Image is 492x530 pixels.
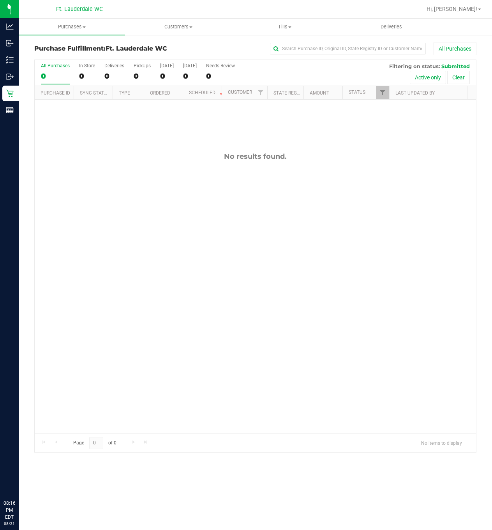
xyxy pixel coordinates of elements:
span: Page of 0 [67,437,123,449]
inline-svg: Analytics [6,23,14,30]
div: PickUps [134,63,151,68]
a: Type [119,90,130,96]
a: Filter [376,86,389,99]
input: Search Purchase ID, Original ID, State Registry ID or Customer Name... [270,43,426,54]
span: Deliveries [370,23,413,30]
span: Tills [232,23,338,30]
button: Clear [447,71,470,84]
div: In Store [79,63,95,68]
a: Ordered [150,90,170,96]
button: All Purchases [434,42,476,55]
span: Ft. Lauderdale WC [56,6,103,12]
div: 0 [160,72,174,81]
inline-svg: Inventory [6,56,14,64]
a: Customers [125,19,231,35]
a: Scheduled [189,90,224,95]
inline-svg: Outbound [6,73,14,81]
div: No results found. [35,152,476,161]
a: Sync Status [80,90,110,96]
span: No items to display [415,437,468,449]
div: [DATE] [160,63,174,68]
a: Amount [310,90,329,96]
a: Deliveries [338,19,444,35]
div: All Purchases [41,63,70,68]
span: Customers [125,23,231,30]
span: Purchases [19,23,125,30]
button: Active only [410,71,446,84]
span: Hi, [PERSON_NAME]! [427,6,477,12]
span: Filtering on status: [389,63,440,69]
inline-svg: Retail [6,90,14,97]
span: Submitted [441,63,470,69]
p: 08:16 PM EDT [4,500,15,521]
inline-svg: Inbound [6,39,14,47]
iframe: Resource center [8,468,31,491]
a: Status [349,90,365,95]
p: 08/21 [4,521,15,526]
div: 0 [41,72,70,81]
div: 0 [183,72,197,81]
a: Customer [228,90,252,95]
h3: Purchase Fulfillment: [34,45,182,52]
div: Needs Review [206,63,235,68]
a: Tills [232,19,338,35]
inline-svg: Reports [6,106,14,114]
a: State Registry ID [273,90,314,96]
div: 0 [206,72,235,81]
a: Filter [254,86,267,99]
a: Last Updated By [395,90,435,96]
a: Purchase ID [41,90,70,96]
div: [DATE] [183,63,197,68]
div: 0 [134,72,151,81]
div: 0 [104,72,124,81]
a: Purchases [19,19,125,35]
div: 0 [79,72,95,81]
div: Deliveries [104,63,124,68]
span: Ft. Lauderdale WC [106,45,167,52]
